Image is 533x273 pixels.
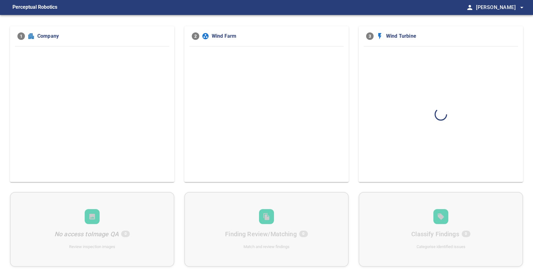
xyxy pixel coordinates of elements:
[37,32,167,40] span: Company
[366,32,374,40] span: 3
[474,1,526,14] button: [PERSON_NAME]
[12,2,57,12] figcaption: Perceptual Robotics
[212,32,341,40] span: Wind Farm
[466,4,474,11] span: person
[17,32,25,40] span: 1
[476,3,526,12] span: [PERSON_NAME]
[386,32,516,40] span: Wind Turbine
[192,32,199,40] span: 2
[518,4,526,11] span: arrow_drop_down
